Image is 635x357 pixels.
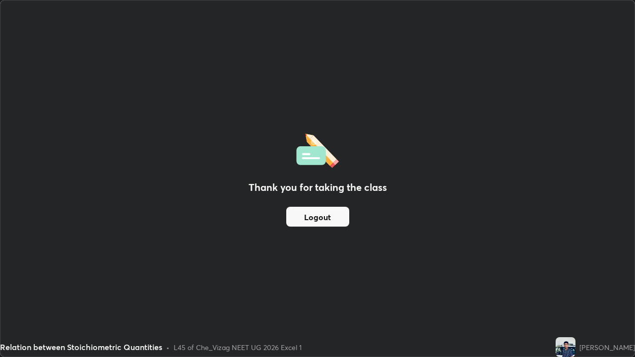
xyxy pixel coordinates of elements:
img: offlineFeedback.1438e8b3.svg [296,130,339,168]
h2: Thank you for taking the class [249,180,387,195]
div: L45 of Che_Vizag NEET UG 2026 Excel 1 [174,342,302,353]
div: • [166,342,170,353]
img: 1351eabd0d4b4398a4dd67eb40e67258.jpg [556,337,575,357]
button: Logout [286,207,349,227]
div: [PERSON_NAME] [579,342,635,353]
